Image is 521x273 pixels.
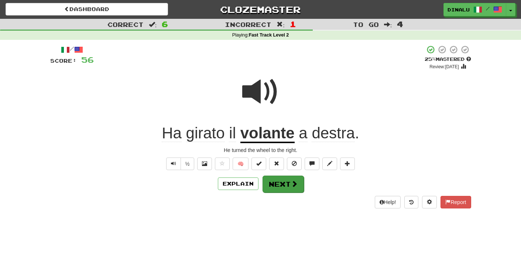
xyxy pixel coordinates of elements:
span: girato [186,124,225,142]
a: Clozemaster [179,3,342,16]
span: Correct [107,21,144,28]
span: a [299,124,307,142]
button: Report [441,196,471,208]
span: Score: [50,58,77,64]
span: Dinalu [448,6,470,13]
span: 6 [162,20,168,28]
button: Reset to 0% Mastered (alt+r) [269,158,284,170]
button: Ignore sentence (alt+i) [287,158,302,170]
button: Help! [375,196,401,208]
span: To go [353,21,379,28]
button: 🧠 [233,158,248,170]
span: : [277,21,285,28]
button: Explain [218,177,258,190]
span: Ha [162,124,182,142]
button: Discuss sentence (alt+u) [305,158,319,170]
div: Text-to-speech controls [165,158,195,170]
button: Set this sentence to 100% Mastered (alt+m) [251,158,266,170]
a: Dashboard [6,3,168,15]
span: 4 [397,20,403,28]
span: 56 [81,55,94,64]
div: He turned the wheel to the right. [50,146,471,154]
small: Review: [DATE] [429,64,459,69]
a: Dinalu / [443,3,506,16]
button: Play sentence audio (ctl+space) [166,158,181,170]
button: ½ [181,158,195,170]
button: Add to collection (alt+a) [340,158,355,170]
button: Favorite sentence (alt+f) [215,158,230,170]
span: : [384,21,392,28]
button: Edit sentence (alt+d) [322,158,337,170]
span: : [149,21,157,28]
button: Next [263,176,304,193]
span: 1 [290,20,296,28]
div: / [50,45,94,54]
button: Show image (alt+x) [197,158,212,170]
strong: Fast Track Level 2 [249,32,289,38]
div: Mastered [425,56,471,63]
span: . [295,124,359,142]
span: destra [312,124,355,142]
span: 25 % [425,56,436,62]
u: volante [240,124,295,143]
span: / [486,6,490,11]
button: Round history (alt+y) [404,196,418,208]
span: Incorrect [225,21,271,28]
span: il [229,124,236,142]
